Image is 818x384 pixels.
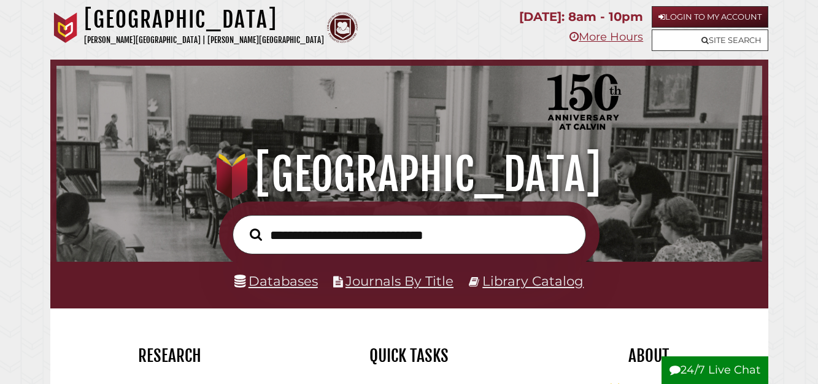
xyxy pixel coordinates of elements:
h1: [GEOGRAPHIC_DATA] [84,6,324,33]
a: Databases [234,273,318,289]
i: Search [250,228,262,241]
a: Site Search [652,29,768,51]
p: [DATE]: 8am - 10pm [519,6,643,28]
img: Calvin Theological Seminary [327,12,358,43]
a: More Hours [569,30,643,44]
h1: [GEOGRAPHIC_DATA] [68,147,749,202]
a: Library Catalog [482,273,584,289]
h2: Research [60,345,280,366]
a: Login to My Account [652,6,768,28]
button: Search [244,225,268,243]
img: Calvin University [50,12,81,43]
h2: About [538,345,759,366]
p: [PERSON_NAME][GEOGRAPHIC_DATA] | [PERSON_NAME][GEOGRAPHIC_DATA] [84,33,324,47]
a: Journals By Title [345,273,453,289]
h2: Quick Tasks [299,345,520,366]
